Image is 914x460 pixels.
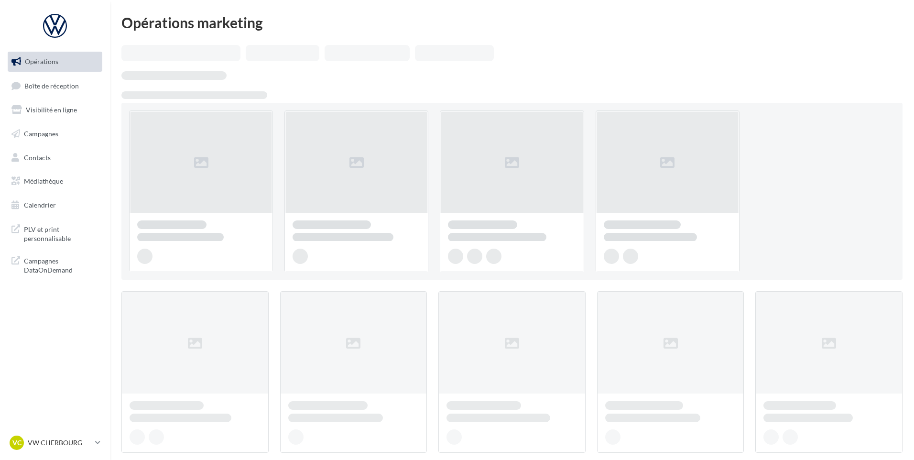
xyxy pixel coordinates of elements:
div: Opérations marketing [121,15,903,30]
span: Campagnes [24,130,58,138]
a: Visibilité en ligne [6,100,104,120]
span: VC [12,438,22,448]
a: Campagnes DataOnDemand [6,251,104,279]
p: VW CHERBOURG [28,438,91,448]
a: Campagnes [6,124,104,144]
a: Opérations [6,52,104,72]
span: Campagnes DataOnDemand [24,254,98,275]
span: Calendrier [24,201,56,209]
a: VC VW CHERBOURG [8,434,102,452]
a: PLV et print personnalisable [6,219,104,247]
span: Contacts [24,153,51,161]
a: Boîte de réception [6,76,104,96]
span: Opérations [25,57,58,66]
span: Visibilité en ligne [26,106,77,114]
a: Calendrier [6,195,104,215]
span: PLV et print personnalisable [24,223,98,243]
span: Boîte de réception [24,81,79,89]
a: Médiathèque [6,171,104,191]
a: Contacts [6,148,104,168]
span: Médiathèque [24,177,63,185]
